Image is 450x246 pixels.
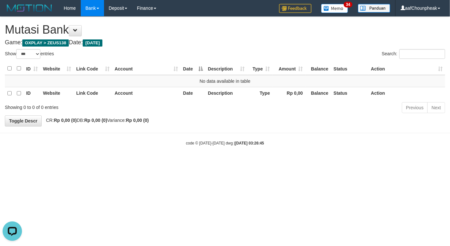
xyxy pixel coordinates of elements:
[112,87,181,100] th: Account
[273,62,306,75] th: Amount: activate to sort column ascending
[368,87,445,100] th: Action
[40,87,74,100] th: Website
[5,75,445,87] td: No data available in table
[24,62,40,75] th: ID: activate to sort column ascending
[186,141,264,145] small: code © [DATE]-[DATE] dwg |
[5,23,445,36] h1: Mutasi Bank
[5,39,445,46] h4: Game: Date:
[247,62,273,75] th: Type: activate to sort column ascending
[112,62,181,75] th: Account: activate to sort column ascending
[24,87,40,100] th: ID
[40,62,74,75] th: Website: activate to sort column ascending
[126,118,149,123] strong: Rp 0,00 (0)
[16,49,40,59] select: Showentries
[22,39,69,47] span: OXPLAY > ZEUS138
[402,102,428,113] a: Previous
[181,87,205,100] th: Date
[74,87,112,100] th: Link Code
[273,87,306,100] th: Rp 0,00
[74,62,112,75] th: Link Code: activate to sort column ascending
[321,4,348,13] img: Button%20Memo.svg
[358,4,390,13] img: panduan.png
[181,62,205,75] th: Date: activate to sort column descending
[84,118,107,123] strong: Rp 0,00 (0)
[344,2,352,7] span: 34
[331,62,369,75] th: Status
[331,87,369,100] th: Status
[5,49,54,59] label: Show entries
[5,115,42,126] a: Toggle Descr
[427,102,445,113] a: Next
[399,49,445,59] input: Search:
[83,39,102,47] span: [DATE]
[382,49,445,59] label: Search:
[235,141,264,145] strong: [DATE] 03:26:45
[5,102,183,111] div: Showing 0 to 0 of 0 entries
[5,3,54,13] img: MOTION_logo.png
[247,87,273,100] th: Type
[205,87,247,100] th: Description
[54,118,77,123] strong: Rp 0,00 (0)
[279,4,311,13] img: Feedback.jpg
[43,118,149,123] span: CR: DB: Variance:
[3,3,22,22] button: Open LiveChat chat widget
[306,62,331,75] th: Balance
[306,87,331,100] th: Balance
[205,62,247,75] th: Description: activate to sort column ascending
[368,62,445,75] th: Action: activate to sort column ascending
